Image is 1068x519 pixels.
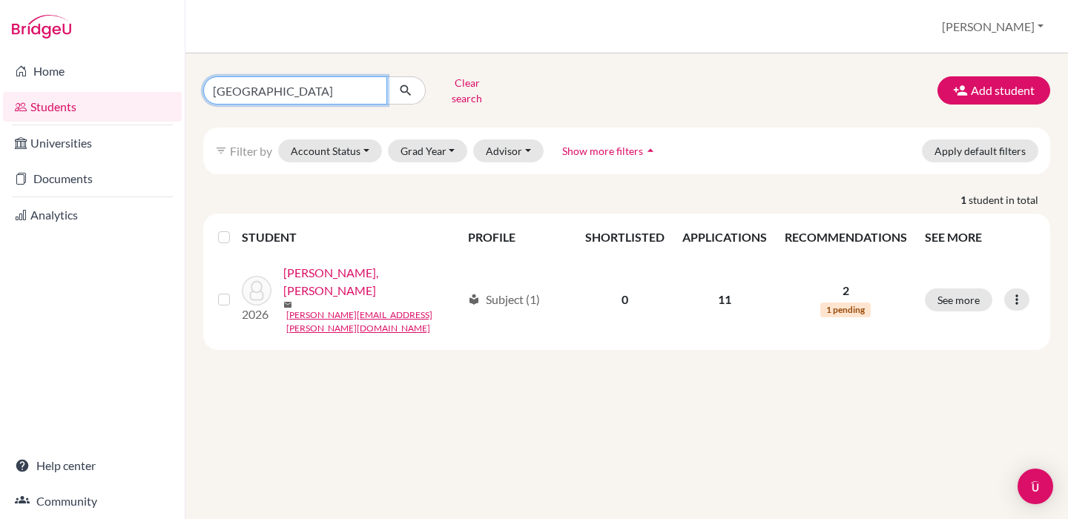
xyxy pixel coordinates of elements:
p: 2 [785,282,907,300]
a: Help center [3,451,182,480]
span: local_library [468,294,480,305]
button: Add student [937,76,1050,105]
a: Community [3,486,182,516]
span: 1 pending [820,303,871,317]
button: Grad Year [388,139,468,162]
input: Find student by name... [203,76,387,105]
th: APPLICATIONS [673,219,776,255]
th: SHORTLISTED [576,219,673,255]
span: Filter by [230,144,272,158]
th: RECOMMENDATIONS [776,219,916,255]
span: mail [283,300,292,309]
i: filter_list [215,145,227,156]
th: PROFILE [459,219,576,255]
button: See more [925,288,992,311]
div: Open Intercom Messenger [1018,469,1053,504]
strong: 1 [960,192,969,208]
a: Documents [3,164,182,194]
a: Universities [3,128,182,158]
button: Apply default filters [922,139,1038,162]
div: Subject (1) [468,291,540,308]
span: student in total [969,192,1050,208]
img: Bridge-U [12,15,71,39]
button: Show more filtersarrow_drop_up [550,139,670,162]
button: Clear search [426,71,508,110]
a: Students [3,92,182,122]
th: STUDENT [242,219,459,255]
i: arrow_drop_up [643,143,658,158]
p: 2026 [242,305,271,323]
button: [PERSON_NAME] [935,13,1050,41]
button: Advisor [473,139,544,162]
img: Segovia Soto, Marco Andres [242,276,271,305]
span: Show more filters [562,145,643,157]
button: Account Status [278,139,382,162]
td: 11 [673,255,776,344]
a: [PERSON_NAME][EMAIL_ADDRESS][PERSON_NAME][DOMAIN_NAME] [286,308,461,335]
a: Analytics [3,200,182,230]
th: SEE MORE [916,219,1044,255]
td: 0 [576,255,673,344]
a: [PERSON_NAME], [PERSON_NAME] [283,264,461,300]
a: Home [3,56,182,86]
